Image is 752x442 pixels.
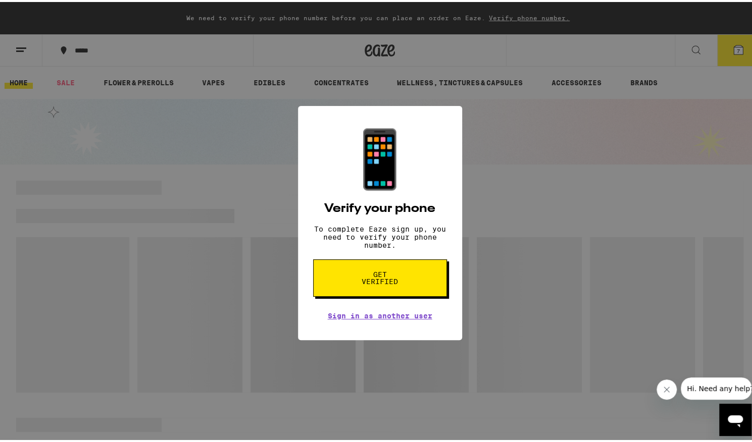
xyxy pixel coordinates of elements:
[719,402,751,434] iframe: Button to launch messaging window
[313,223,447,247] p: To complete Eaze sign up, you need to verify your phone number.
[657,377,677,398] iframe: Close message
[344,124,415,191] div: 📱
[313,257,447,295] button: Get verified
[328,310,432,318] a: Sign in as another user
[681,375,751,398] iframe: Message from company
[6,7,73,15] span: Hi. Need any help?
[354,269,406,283] span: Get verified
[324,201,435,213] h2: Verify your phone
